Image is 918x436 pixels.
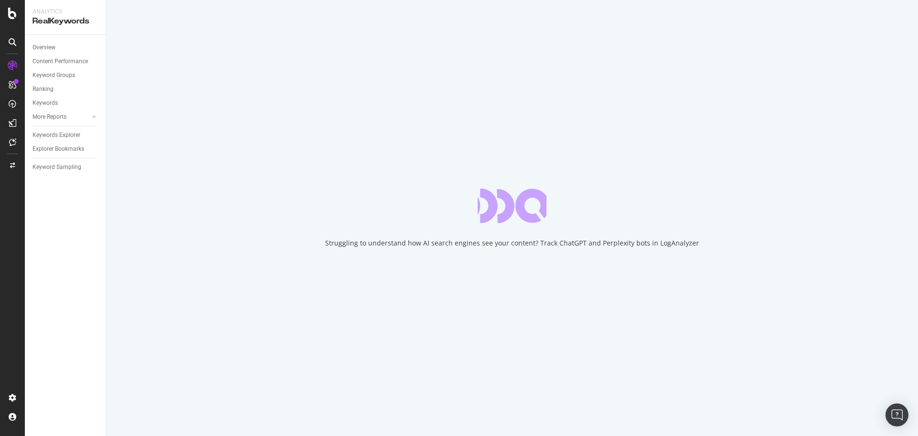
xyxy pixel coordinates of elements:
div: Content Performance [33,56,88,67]
div: Overview [33,43,55,53]
div: Keywords [33,98,58,108]
a: Explorer Bookmarks [33,144,99,154]
div: RealKeywords [33,16,98,27]
div: Keyword Groups [33,70,75,80]
a: Ranking [33,84,99,94]
a: Content Performance [33,56,99,67]
div: More Reports [33,112,66,122]
div: Analytics [33,8,98,16]
a: Keyword Groups [33,70,99,80]
div: animation [478,189,546,223]
div: Open Intercom Messenger [885,403,908,426]
div: Explorer Bookmarks [33,144,84,154]
div: Struggling to understand how AI search engines see your content? Track ChatGPT and Perplexity bot... [325,238,699,248]
div: Keyword Sampling [33,162,81,172]
div: Ranking [33,84,54,94]
a: Keyword Sampling [33,162,99,172]
a: Overview [33,43,99,53]
a: Keywords [33,98,99,108]
div: Keywords Explorer [33,130,80,140]
a: More Reports [33,112,89,122]
a: Keywords Explorer [33,130,99,140]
